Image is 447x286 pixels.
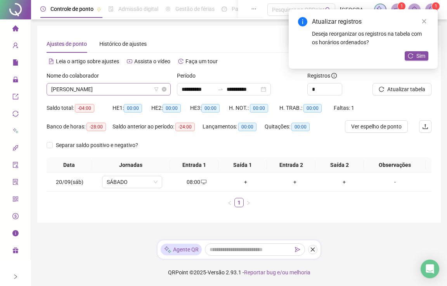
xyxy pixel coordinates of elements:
[162,87,166,92] span: close-circle
[298,17,307,26] span: info-circle
[295,247,300,252] span: send
[153,180,158,184] span: down
[274,178,317,186] div: +
[56,58,119,64] span: Leia o artigo sobre ajustes
[175,6,215,12] span: Gestão de férias
[99,40,147,48] div: Histórico de ajustes
[12,141,19,157] span: api
[47,158,92,173] th: Data
[246,201,251,205] span: right
[340,5,369,14] span: [GEOGRAPHIC_DATA]
[421,260,439,278] div: Open Intercom Messenger
[244,198,253,207] button: right
[12,158,19,174] span: audit
[416,52,425,60] span: Sim
[217,86,223,92] span: swap-right
[12,22,19,37] span: home
[279,104,334,113] div: H. TRAB.:
[107,176,158,188] span: SÁBADO
[398,2,405,10] sup: 1
[411,6,418,13] span: bell
[164,246,172,254] img: sparkle-icon.fc2bf0ac1784a2077858766a79e2daf3.svg
[113,122,203,131] div: Saldo anterior ao período:
[87,123,106,131] span: -28:00
[351,122,402,131] span: Ver espelho de ponto
[222,6,227,12] span: dashboard
[47,104,113,113] div: Saldo total:
[31,259,447,286] footer: QRPoint © 2025 - 2.93.1 -
[108,6,114,12] span: file-done
[244,198,253,207] li: Próxima página
[13,274,18,279] span: right
[303,104,322,113] span: 00:00
[12,56,19,71] span: file
[12,244,19,259] span: gift
[312,17,428,26] div: Atualizar registros
[227,201,232,205] span: left
[154,87,159,92] span: filter
[201,104,220,113] span: 00:00
[134,58,170,64] span: Assista o vídeo
[426,4,437,16] img: 16062
[310,247,315,252] span: close
[408,53,413,59] span: reload
[178,59,184,64] span: history
[379,87,384,92] span: reload
[12,227,19,242] span: info-circle
[151,104,190,113] div: HE 2:
[267,158,315,173] th: Entrada 2
[312,29,428,47] div: Deseja reorganizar os registros na tabela com os horários ordenados?
[323,178,366,186] div: +
[161,244,202,255] div: Agente QR
[75,104,94,113] span: -04:00
[376,5,385,14] img: sparkle-icon.fc2bf0ac1784a2077858766a79e2daf3.svg
[47,71,104,80] label: Nome do colaborador
[372,178,418,186] div: -
[405,51,428,61] button: Sim
[208,269,225,276] span: Versão
[40,6,46,12] span: clock-circle
[334,105,354,111] span: Faltas: 1
[325,7,331,13] span: search
[387,85,425,94] span: Atualizar tabela
[367,161,423,169] span: Observações
[124,104,142,113] span: 00:00
[421,19,427,24] span: close
[12,73,19,88] span: lock
[49,59,54,64] span: file-text
[185,58,218,64] span: Faça um tour
[235,198,243,207] a: 1
[12,90,19,106] span: export
[118,6,158,12] span: Admissão digital
[203,122,265,131] div: Lançamentos:
[217,86,223,92] span: to
[163,104,181,113] span: 00:00
[51,83,166,95] span: HENRIQUE
[225,198,234,207] li: Página anterior
[47,40,87,48] div: Ajustes de ponto
[12,210,19,225] span: dollar
[420,17,428,26] a: Close
[432,2,440,10] sup: Atualize o seu contato no menu Meus Dados
[394,6,401,13] span: notification
[127,59,132,64] span: youtube
[372,83,431,95] button: Atualizar tabela
[12,175,19,191] span: solution
[50,6,94,12] span: Controle de ponto
[56,179,83,185] span: 20/09(sáb)
[200,179,206,185] span: desktop
[97,7,101,12] span: pushpin
[400,3,403,9] span: 1
[218,158,267,173] th: Saída 1
[190,104,229,113] div: HE 3:
[265,122,319,131] div: Quitações:
[47,122,113,131] div: Banco de horas:
[224,178,267,186] div: +
[12,192,19,208] span: qrcode
[92,158,170,173] th: Jornadas
[175,178,218,186] div: 08:00
[165,6,171,12] span: sun
[234,198,244,207] li: 1
[177,71,201,80] label: Período
[238,123,256,131] span: 00:00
